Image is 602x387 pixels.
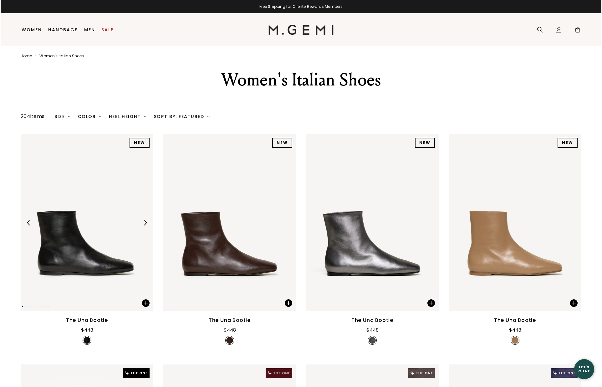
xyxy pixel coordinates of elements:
[78,114,101,119] div: Color
[99,115,101,118] img: chevron-down.svg
[142,220,148,225] img: Next Arrow
[512,337,518,344] img: v_7402721148987_SWATCH_50x.jpg
[130,138,150,148] div: NEW
[574,365,594,373] div: Let's Chat
[66,317,108,324] div: The Una Bootie
[351,317,393,324] div: The Una Bootie
[84,337,90,344] img: v_7402721083451_SWATCH_50x.jpg
[226,337,233,344] img: v_7402721116219_SWATCH_50x.jpg
[101,27,114,32] a: Sale
[306,134,439,347] a: The Una Bootie$448
[574,28,581,34] span: 0
[21,134,153,347] a: Previous ArrowNext ArrowThe Una Bootie$448
[192,69,410,91] div: Women's Italian Shoes
[154,114,210,119] div: Sort By: Featured
[1,4,601,9] div: Free Shipping for Cliente Rewards Members
[109,114,146,119] div: Heel Height
[207,115,210,118] img: chevron-down.svg
[22,27,42,32] a: Women
[39,54,84,59] a: Women's italian shoes
[224,326,236,334] div: $448
[272,138,292,148] div: NEW
[163,134,296,347] a: The Una Bootie$448
[209,317,251,324] div: The Una Bootie
[509,326,521,334] div: $448
[494,317,536,324] div: The Una Bootie
[306,134,439,311] img: The Una Bootie
[144,115,146,118] img: chevron-down.svg
[84,27,95,32] a: Men
[163,134,296,311] img: The Una Bootie
[48,27,78,32] a: Handbags
[449,134,581,347] a: The Una Bootie$448
[26,220,32,225] img: Previous Arrow
[68,115,70,118] img: chevron-down.svg
[558,138,578,148] div: NEW
[366,326,379,334] div: $448
[21,54,32,59] a: Home
[415,138,435,148] div: NEW
[268,25,334,35] img: M.Gemi
[81,326,93,334] div: $448
[369,337,376,344] img: v_7402721181755_SWATCH_50x.jpg
[21,134,153,311] img: The Una Bootie
[54,114,70,119] div: Size
[21,113,44,120] div: 204 items
[449,134,581,311] img: The Una Bootie
[123,368,150,378] img: The One tag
